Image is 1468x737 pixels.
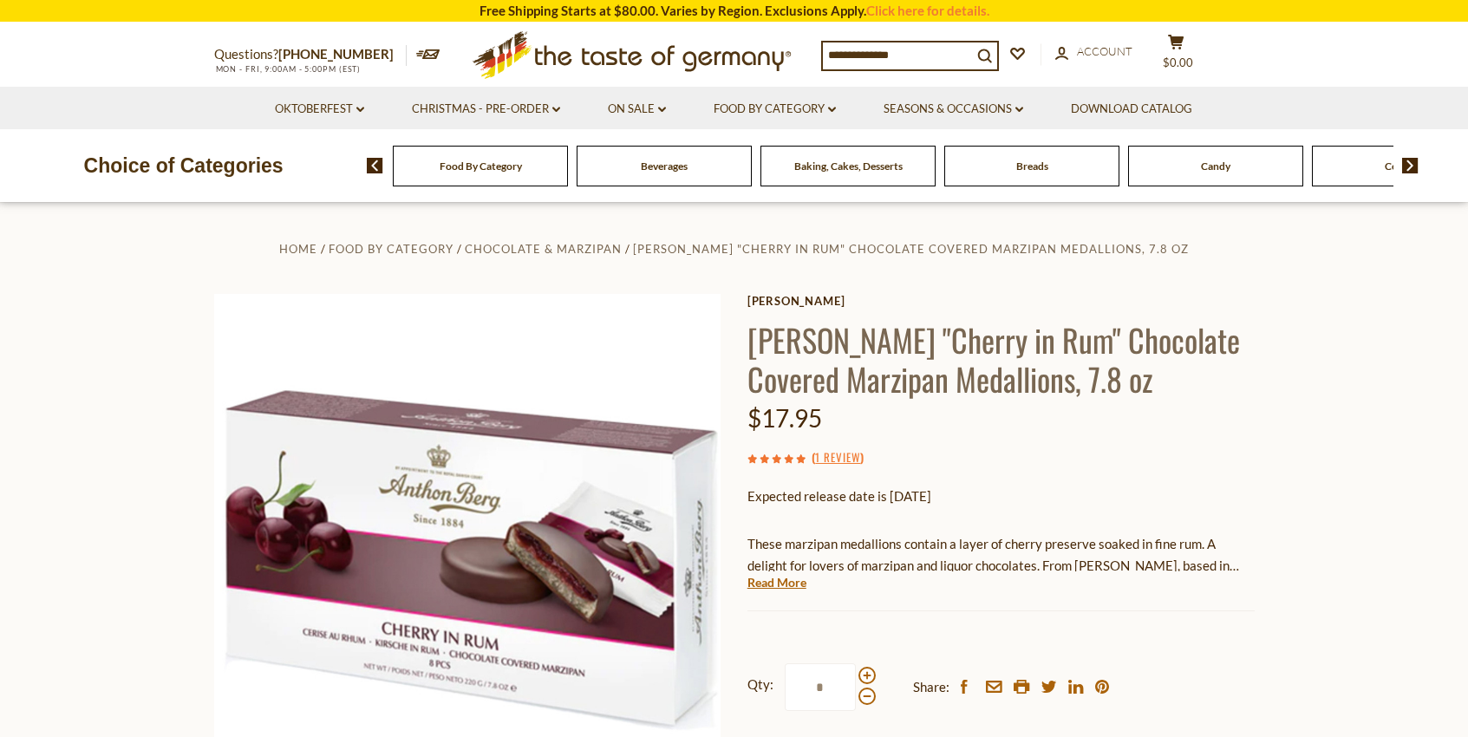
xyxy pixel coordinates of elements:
[747,674,773,695] strong: Qty:
[1055,42,1132,62] a: Account
[747,294,1255,308] a: [PERSON_NAME]
[1071,100,1192,119] a: Download Catalog
[367,158,383,173] img: previous arrow
[913,676,949,698] span: Share:
[608,100,666,119] a: On Sale
[633,242,1189,256] a: [PERSON_NAME] "Cherry in Rum" Chocolate Covered Marzipan Medallions, 7.8 oz
[329,242,453,256] a: Food By Category
[714,100,836,119] a: Food By Category
[747,320,1255,398] h1: [PERSON_NAME] "Cherry in Rum" Chocolate Covered Marzipan Medallions, 7.8 oz
[279,242,317,256] a: Home
[747,574,806,591] a: Read More
[1151,34,1203,77] button: $0.00
[866,3,989,18] a: Click here for details.
[641,160,688,173] a: Beverages
[275,100,364,119] a: Oktoberfest
[278,46,394,62] a: [PHONE_NUMBER]
[815,448,860,467] a: 1 Review
[1016,160,1048,173] a: Breads
[747,403,822,433] span: $17.95
[794,160,903,173] a: Baking, Cakes, Desserts
[785,663,856,711] input: Qty:
[1402,158,1419,173] img: next arrow
[1385,160,1414,173] a: Cereal
[812,448,864,466] span: ( )
[884,100,1023,119] a: Seasons & Occasions
[214,64,362,74] span: MON - FRI, 9:00AM - 5:00PM (EST)
[1077,44,1132,58] span: Account
[1201,160,1230,173] a: Candy
[412,100,560,119] a: Christmas - PRE-ORDER
[214,43,407,66] p: Questions?
[465,242,622,256] a: Chocolate & Marzipan
[1163,55,1193,69] span: $0.00
[747,533,1255,577] p: These marzipan medallions contain a layer of cherry preserve soaked in fine rum. A delight for lo...
[440,160,522,173] a: Food By Category
[747,486,1255,507] p: Expected release date is [DATE]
